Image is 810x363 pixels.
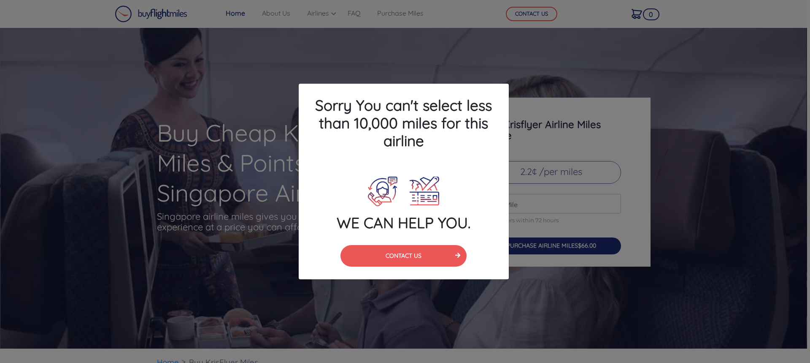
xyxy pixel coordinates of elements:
h4: Sorry You can't select less than 10,000 miles for this airline [299,84,509,162]
a: CONTACT US [340,251,467,259]
img: Call [368,177,397,206]
h4: WE CAN HELP YOU. [299,214,509,232]
img: Plane Ticket [409,177,439,206]
button: CONTACT US [340,245,467,267]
